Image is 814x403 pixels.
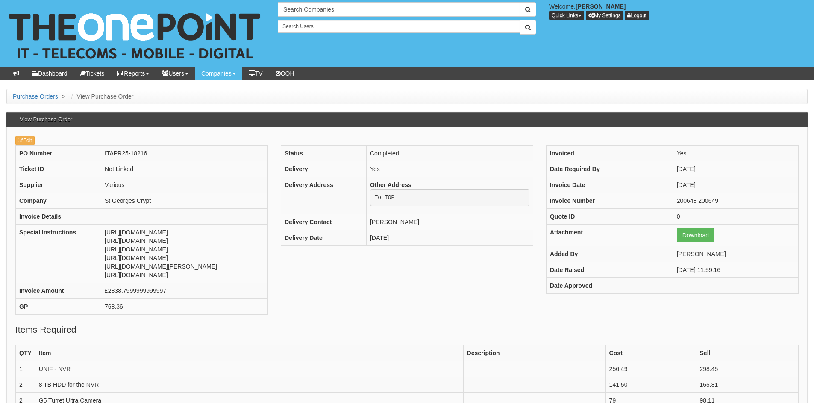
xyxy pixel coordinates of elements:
[281,230,366,245] th: Delivery Date
[16,161,101,177] th: Ticket ID
[16,345,35,361] th: QTY
[696,361,798,377] td: 298.45
[16,377,35,393] td: 2
[576,3,626,10] b: [PERSON_NAME]
[281,214,366,230] th: Delivery Contact
[35,361,463,377] td: UNIF - NVR
[625,11,649,20] a: Logout
[370,181,411,188] b: Other Address
[673,193,798,209] td: 200648 200649
[673,161,798,177] td: [DATE]
[696,377,798,393] td: 165.81
[156,67,195,80] a: Users
[673,262,798,278] td: [DATE] 11:59:16
[35,377,463,393] td: 8 TB HDD for the NVR
[366,214,533,230] td: [PERSON_NAME]
[101,177,268,193] td: Various
[673,209,798,225] td: 0
[370,189,529,206] pre: To TOP
[101,193,268,209] td: St Georges Crypt
[605,345,696,361] th: Cost
[546,225,673,246] th: Attachment
[16,209,101,225] th: Invoice Details
[15,136,35,145] a: Edit
[366,230,533,245] td: [DATE]
[586,11,623,20] a: My Settings
[69,92,134,101] li: View Purchase Order
[269,67,301,80] a: OOH
[16,361,35,377] td: 1
[549,11,584,20] button: Quick Links
[101,146,268,161] td: ITAPR25-18216
[242,67,269,80] a: TV
[278,20,520,33] input: Search Users
[366,161,533,177] td: Yes
[15,323,76,336] legend: Items Required
[16,225,101,283] th: Special Instructions
[366,146,533,161] td: Completed
[101,299,268,315] td: 768.36
[74,67,111,80] a: Tickets
[26,67,74,80] a: Dashboard
[16,146,101,161] th: PO Number
[546,278,673,294] th: Date Approved
[281,177,366,214] th: Delivery Address
[673,146,798,161] td: Yes
[543,2,814,20] div: Welcome,
[605,377,696,393] td: 141.50
[101,161,268,177] td: Not Linked
[16,193,101,209] th: Company
[546,177,673,193] th: Invoice Date
[673,177,798,193] td: [DATE]
[696,345,798,361] th: Sell
[546,246,673,262] th: Added By
[546,161,673,177] th: Date Required By
[35,345,463,361] th: Item
[281,146,366,161] th: Status
[463,345,605,361] th: Description
[16,177,101,193] th: Supplier
[60,93,68,100] span: >
[101,283,268,299] td: £2838.7999999999997
[13,93,58,100] a: Purchase Orders
[673,246,798,262] td: [PERSON_NAME]
[16,299,101,315] th: GP
[546,193,673,209] th: Invoice Number
[278,2,520,17] input: Search Companies
[15,112,76,127] h3: View Purchase Order
[195,67,242,80] a: Companies
[677,228,714,242] a: Download
[546,209,673,225] th: Quote ID
[111,67,156,80] a: Reports
[101,225,268,283] td: [URL][DOMAIN_NAME] [URL][DOMAIN_NAME] [URL][DOMAIN_NAME] [URL][DOMAIN_NAME] [URL][DOMAIN_NAME][PE...
[16,283,101,299] th: Invoice Amount
[605,361,696,377] td: 256.49
[281,161,366,177] th: Delivery
[546,262,673,278] th: Date Raised
[546,146,673,161] th: Invoiced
